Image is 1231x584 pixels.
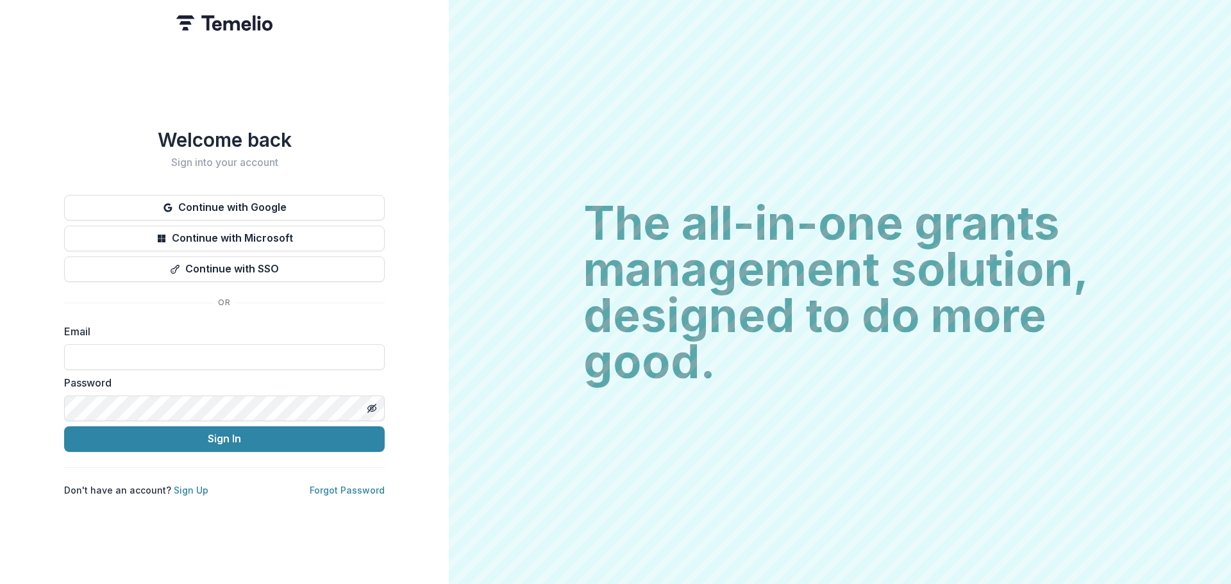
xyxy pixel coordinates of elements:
button: Continue with Google [64,195,385,221]
button: Continue with Microsoft [64,226,385,251]
p: Don't have an account? [64,483,208,497]
a: Forgot Password [310,485,385,496]
label: Email [64,324,377,339]
button: Continue with SSO [64,256,385,282]
button: Sign In [64,426,385,452]
h1: Welcome back [64,128,385,151]
label: Password [64,375,377,390]
img: Temelio [176,15,272,31]
a: Sign Up [174,485,208,496]
h2: Sign into your account [64,156,385,169]
button: Toggle password visibility [362,398,382,419]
